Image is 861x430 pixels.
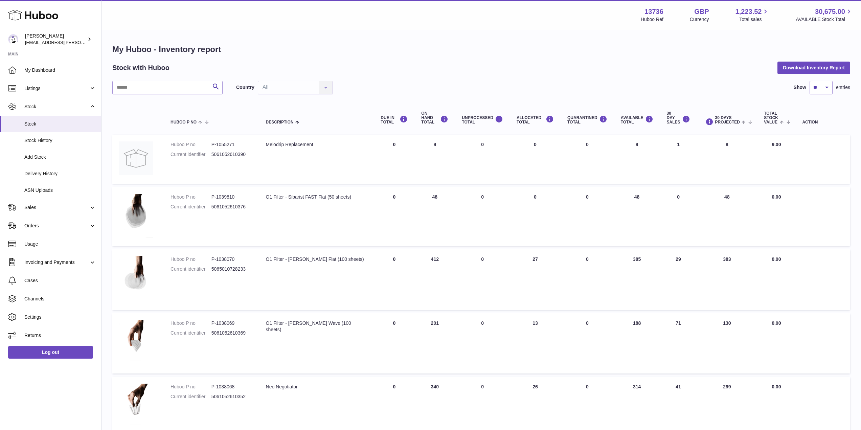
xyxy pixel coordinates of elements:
[739,16,769,23] span: Total sales
[694,7,709,16] strong: GBP
[621,115,653,125] div: AVAILABLE Total
[171,120,197,125] span: Huboo P no
[24,314,96,320] span: Settings
[25,33,86,46] div: [PERSON_NAME]
[796,7,853,23] a: 30,675.00 AVAILABLE Stock Total
[586,384,589,389] span: 0
[381,115,408,125] div: DUE IN TOTAL
[764,111,778,125] span: Total stock value
[374,249,414,310] td: 0
[614,313,660,374] td: 188
[660,187,697,246] td: 0
[517,115,554,125] div: ALLOCATED Total
[119,141,153,175] img: product image
[119,256,153,301] img: product image
[24,67,96,73] span: My Dashboard
[586,320,589,326] span: 0
[735,7,762,16] span: 1,223.52
[510,135,561,184] td: 0
[266,384,367,390] div: Neo Negotiator
[462,115,503,125] div: UNPROCESSED Total
[24,296,96,302] span: Channels
[171,320,211,326] dt: Huboo P no
[697,249,757,310] td: 383
[660,249,697,310] td: 29
[421,111,448,125] div: ON HAND Total
[266,194,367,200] div: O1 Filter - Sibarist FAST Flat (50 sheets)
[414,135,455,184] td: 9
[171,194,211,200] dt: Huboo P no
[211,266,252,272] dd: 5065010728233
[119,194,153,238] img: product image
[112,44,850,55] h1: My Huboo - Inventory report
[211,384,252,390] dd: P-1038068
[772,256,781,262] span: 0.00
[772,384,781,389] span: 0.00
[374,135,414,184] td: 0
[266,320,367,333] div: O1 Filter - [PERSON_NAME] Wave (100 sheets)
[24,104,89,110] span: Stock
[24,85,89,92] span: Listings
[455,135,510,184] td: 0
[24,121,96,127] span: Stock
[510,313,561,374] td: 13
[567,115,607,125] div: QUARANTINED Total
[266,141,367,148] div: Melodrip Replacement
[119,384,153,429] img: product image
[772,320,781,326] span: 0.00
[510,187,561,246] td: 0
[25,40,136,45] span: [EMAIL_ADDRESS][PERSON_NAME][DOMAIN_NAME]
[697,187,757,246] td: 48
[772,142,781,147] span: 9.00
[211,256,252,263] dd: P-1038070
[119,320,153,365] img: product image
[455,313,510,374] td: 0
[667,111,690,125] div: 30 DAY SALES
[112,63,169,72] h2: Stock with Huboo
[171,266,211,272] dt: Current identifier
[24,259,89,266] span: Invoicing and Payments
[171,151,211,158] dt: Current identifier
[614,135,660,184] td: 9
[171,384,211,390] dt: Huboo P no
[24,277,96,284] span: Cases
[794,84,806,91] label: Show
[414,313,455,374] td: 201
[171,330,211,336] dt: Current identifier
[266,120,294,125] span: Description
[586,142,589,147] span: 0
[510,249,561,310] td: 27
[414,187,455,246] td: 48
[455,187,510,246] td: 0
[660,313,697,374] td: 71
[24,171,96,177] span: Delivery History
[211,141,252,148] dd: P-1055271
[796,16,853,23] span: AVAILABLE Stock Total
[586,194,589,200] span: 0
[24,137,96,144] span: Stock History
[374,187,414,246] td: 0
[715,116,740,125] span: 30 DAYS PROJECTED
[24,204,89,211] span: Sales
[455,249,510,310] td: 0
[641,16,663,23] div: Huboo Ref
[8,346,93,358] a: Log out
[211,204,252,210] dd: 5061052610376
[815,7,845,16] span: 30,675.00
[660,135,697,184] td: 1
[586,256,589,262] span: 0
[24,187,96,194] span: ASN Uploads
[211,393,252,400] dd: 5061052610352
[644,7,663,16] strong: 13736
[171,204,211,210] dt: Current identifier
[374,313,414,374] td: 0
[211,194,252,200] dd: P-1039810
[171,256,211,263] dt: Huboo P no
[414,249,455,310] td: 412
[24,154,96,160] span: Add Stock
[772,194,781,200] span: 0.00
[236,84,254,91] label: Country
[171,393,211,400] dt: Current identifier
[211,330,252,336] dd: 5061052610369
[171,141,211,148] dt: Huboo P no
